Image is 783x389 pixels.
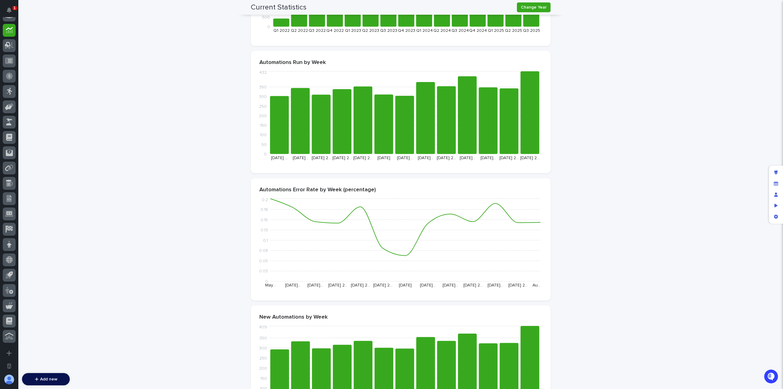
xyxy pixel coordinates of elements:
[263,238,268,242] tspan: 0.1
[377,156,390,160] text: [DATE]
[259,85,267,89] tspan: 350
[61,113,74,118] span: Pylon
[420,283,436,287] text: [DATE]…
[460,156,475,160] text: [DATE]…
[397,156,413,160] text: [DATE]…
[262,142,267,147] tspan: 50
[488,283,503,287] text: [DATE]…
[259,346,267,350] tspan: 300
[259,325,267,329] tspan: 409
[251,3,306,12] h2: Current Statistics
[488,28,504,33] text: Q1 2025
[469,28,487,33] text: Q4 2024
[353,156,373,160] text: [DATE] 2…
[6,24,111,34] p: Welcome 👋
[273,28,290,33] text: Q1 2022
[8,7,16,17] div: Notifications1
[309,28,326,33] text: Q3 2022
[259,259,268,263] tspan: 0.05
[770,167,781,178] div: Edit layout
[21,74,77,79] div: We're available if you need us!
[517,2,551,12] button: Change Year
[770,189,781,200] div: Manage users
[265,283,276,287] text: May…
[443,283,458,287] text: [DATE]…
[418,156,433,160] text: [DATE]…
[763,369,780,385] iframe: Open customer support
[416,28,433,33] text: Q1 2024
[380,28,397,33] text: Q3 2023
[259,269,268,273] tspan: 0.03
[499,156,519,160] text: [DATE] 2…
[259,366,267,371] tspan: 200
[3,4,16,17] button: Notifications
[3,373,16,386] button: users-avatar
[6,99,11,104] div: 📖
[285,283,301,287] text: [DATE]…
[463,283,483,287] text: [DATE] 2…
[373,283,392,287] text: [DATE] 2…
[332,156,352,160] text: [DATE] 2…
[3,360,16,372] button: Open workspace settings
[260,123,267,128] tspan: 150
[399,283,412,287] text: [DATE]
[43,113,74,118] a: Powered byPylon
[291,28,308,33] text: Q2 2022
[433,28,451,33] text: Q2 2024
[259,314,542,321] p: New Automations by Week
[4,96,36,107] a: 📖Help Docs
[6,68,17,79] img: 1736555164131-43832dd5-751b-4058-ba23-39d91318e5a0
[261,208,268,212] tspan: 0.18
[770,200,781,211] div: Preview as
[770,211,781,222] div: App settings
[13,6,16,10] p: 1
[259,336,267,340] tspan: 350
[6,34,111,44] p: How can we help?
[259,249,268,253] tspan: 0.08
[312,156,331,160] text: [DATE] 2…
[262,15,270,20] tspan: 500
[265,279,268,284] tspan: 0
[260,376,267,381] tspan: 150
[326,28,344,33] text: Q4 2022
[451,28,469,33] text: Q3 2024
[345,28,361,33] text: Q1 2023
[267,25,270,29] tspan: 0
[521,4,547,10] span: Change Year
[3,347,16,360] button: Add a new app...
[262,198,268,202] tspan: 0.2
[398,28,415,33] text: Q4 2023
[261,228,268,232] tspan: 0.13
[293,156,308,160] text: [DATE]…
[21,68,100,74] div: Start new chat
[259,114,267,118] tspan: 200
[259,95,267,99] tspan: 300
[307,283,323,287] text: [DATE]…
[481,156,496,160] text: [DATE]…
[259,104,267,108] tspan: 250
[260,133,267,137] tspan: 100
[264,152,267,156] tspan: 0
[505,28,522,33] text: Q2 2025
[770,178,781,189] div: Manage fields and data
[271,156,288,160] text: [DATE] …
[261,218,268,222] tspan: 0.15
[508,283,528,287] text: [DATE] 2…
[12,98,33,104] span: Help Docs
[6,6,18,18] img: Stacker
[104,70,111,77] button: Start new chat
[16,49,101,55] input: Clear
[259,59,542,66] p: Automations Run by Week
[520,156,540,160] text: [DATE] 2…
[533,283,540,287] text: Au…
[259,187,542,193] p: Automations Error Rate by Week (percentage)
[362,28,379,33] text: Q2 2023
[328,283,347,287] text: [DATE] 2…
[351,283,370,287] text: [DATE] 2…
[259,70,267,75] tspan: 432
[437,156,456,160] text: [DATE] 2…
[22,373,70,385] button: Add new
[523,28,540,33] text: Q3 2025
[259,356,267,361] tspan: 250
